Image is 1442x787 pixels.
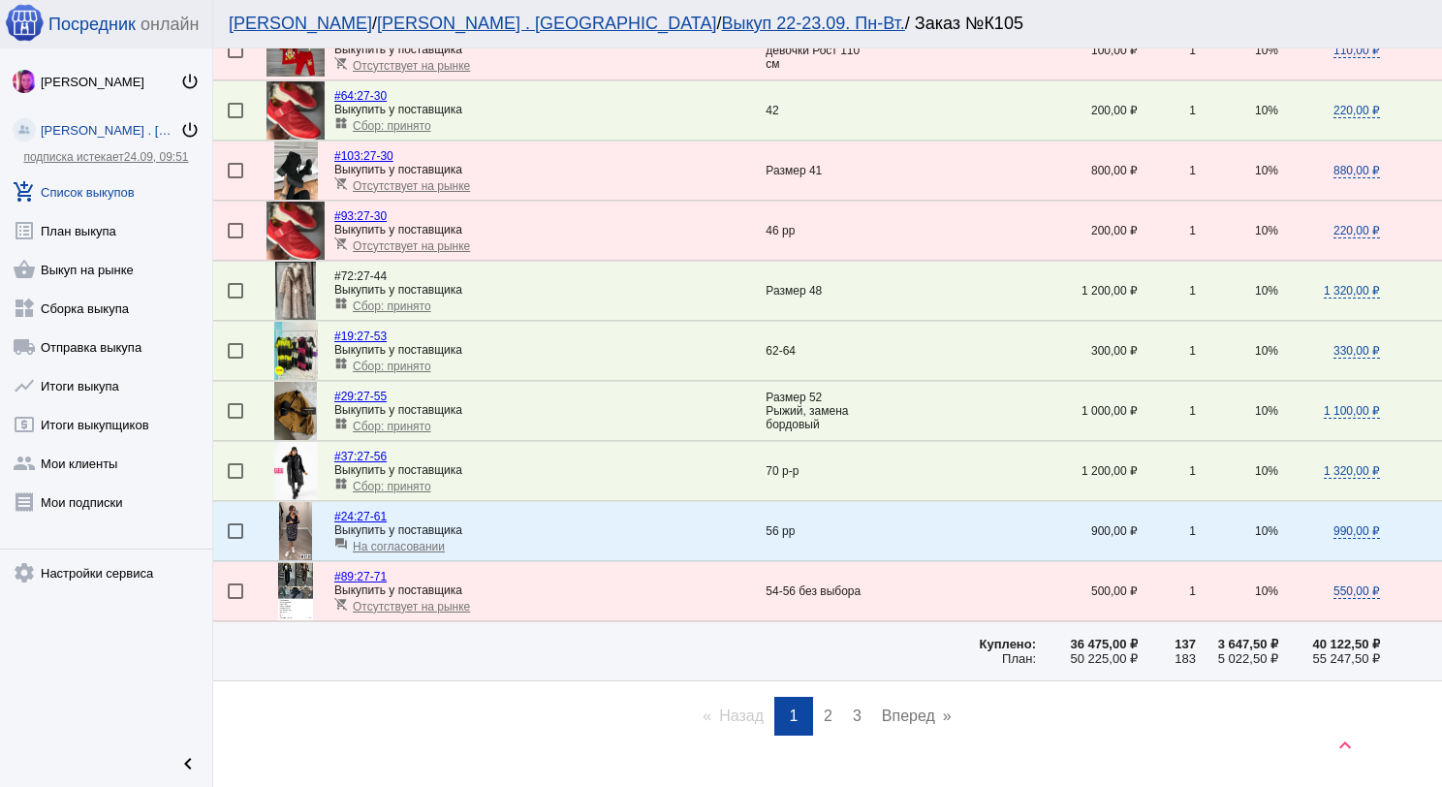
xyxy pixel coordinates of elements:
mat-icon: widgets [334,417,348,430]
div: 36 475,00 ₽ [1036,637,1138,651]
mat-icon: remove_shopping_cart [334,236,348,250]
span: #72: [334,269,357,283]
div: 1 [1138,164,1196,177]
span: Отсутствует на рынке [353,600,470,614]
mat-icon: widgets [334,357,348,370]
span: 10% [1255,404,1278,418]
span: 550,00 ₽ [1333,584,1380,599]
span: 10% [1255,584,1278,598]
span: #64: [334,89,357,103]
a: #37:27-56 [334,450,387,463]
div: Размер 48 [766,284,862,298]
span: Отсутствует на рынке [353,239,470,253]
mat-icon: widgets [334,477,348,490]
mat-icon: chevron_left [176,752,200,775]
span: 3 [853,708,862,724]
div: 1 [1138,464,1196,478]
div: 54-56 без выбора [766,584,862,598]
div: Выкупить у поставщика [334,583,766,597]
img: bLiTK0ZDREzdfLvf3M5T-29xxhROm4awbCUF2CdiumWvXktdfIuRL9EkYEpJSdUwSWh2ZEGny5tsA71UvGrJQDmw.jpg [278,562,314,620]
mat-icon: remove_shopping_cart [334,56,348,70]
span: Сбор: принято [353,360,431,373]
span: 10% [1255,284,1278,298]
div: Выкупить у поставщика [334,463,766,477]
mat-icon: group [13,452,36,475]
a: Вперед page [872,697,961,736]
div: Костюм для девочки Рост 110 см [766,30,862,71]
mat-icon: settings [13,561,36,584]
div: 183 [1138,651,1196,666]
div: 1 [1138,104,1196,117]
img: gv8z1LN6mEPKRk9aJO7UU0tgOeAQWodVXlz0B-Mmn_nZWd4ACPNoRcNdg9p4sfm24VP7UngKvlX2svHpMMHTPrRU.jpg [274,382,317,440]
span: 1 320,00 ₽ [1324,464,1380,479]
a: #24:27-61 [334,510,387,523]
a: #93:27-30 [334,209,387,223]
div: 1 000,00 ₽ [1036,404,1138,418]
span: #103: [334,149,363,163]
div: Размер 41 [766,164,862,177]
mat-icon: add_shopping_cart [13,180,36,204]
span: Сбор: принято [353,299,431,313]
img: yuAOQKv4hdEsFRpAxBPLcvtyQ3I7d920uE_3uz56GOZmkujhI6lSiL6ugwR2m2K42gBNCZVh5zCgy_mRr_ovk3sH.jpg [279,502,312,560]
span: 10% [1255,464,1278,478]
span: Сбор: принято [353,480,431,493]
div: Выкупить у поставщика [334,223,766,236]
span: #24: [334,510,357,523]
div: 62-64 [766,344,862,358]
div: [PERSON_NAME] [41,75,180,89]
div: 1 [1138,404,1196,418]
span: 24.09, 09:51 [124,150,189,164]
span: #29: [334,390,357,403]
mat-icon: show_chart [13,374,36,397]
span: #93: [334,209,357,223]
div: 1 [1138,584,1196,598]
span: 10% [1255,44,1278,57]
span: 10% [1255,224,1278,237]
span: 10% [1255,104,1278,117]
span: 27-44 [334,269,387,283]
mat-icon: remove_shopping_cart [334,176,348,190]
span: 220,00 ₽ [1333,224,1380,238]
img: community_200.png [13,118,36,142]
img: 73xLq58P2BOqs-qIllg3xXCtabieAB0OMVER0XTxHpc0AjG-Rb2SSuXsq4It7hEfqgBcQNho.jpg [13,70,36,93]
img: OJ96fVQchxRRaVvJOdC7itNx1mCNGUELk3BO7NDc58vqXKjEvznwqowE04nfTT28UmZWsFwbkuykZ0tLmWLAb-38.jpg [266,202,325,260]
div: 1 200,00 ₽ [1036,284,1138,298]
div: 42 [766,104,862,117]
mat-icon: list_alt [13,219,36,242]
div: 5 022,50 ₽ [1196,651,1278,666]
div: Выкупить у поставщика [334,283,766,297]
span: Сбор: принято [353,119,431,133]
img: DtXQDk.jpg [266,24,325,77]
div: 55 247,50 ₽ [1278,651,1380,666]
img: apple-icon-60x60.png [5,3,44,42]
div: 200,00 ₽ [1036,224,1138,237]
a: #103:27-30 [334,149,393,163]
a: подписка истекает24.09, 09:51 [23,150,188,164]
div: Выкупить у поставщика [334,163,766,176]
ul: Pagination [213,697,1442,736]
span: онлайн [141,15,199,35]
div: 1 [1138,284,1196,298]
div: 56 рр [766,524,862,538]
img: hFADPEaAOnt3hVnzQaneDw5ZlbXSlDO14pURDfB4xXAP5axYhwVHw6coC2OjTARy9l7XCXwj3ZwLRNumOP9qN2RT.jpg [274,142,318,200]
span: Отсутствует на рынке [353,59,470,73]
div: 40 122,50 ₽ [1278,637,1380,651]
mat-icon: remove_shopping_cart [334,597,348,611]
span: #89: [334,570,357,583]
a: #64:27-30 [334,89,387,103]
img: 8Z-YKb3tW2r1Cb2HATf1EpWJvuYUQmmyw2OsNxT-e1JjYEL_dX1J67GxIlGzLooOSQdnbSBU7U5AdF-rNG-jGnLK.jpg [266,81,325,140]
span: 110,00 ₽ [1333,44,1380,58]
a: #89:27-71 [334,570,387,583]
div: Размер 52 Рыжий, замена бордовый [766,391,862,431]
div: Выкупить у поставщика [334,103,766,116]
span: 1 100,00 ₽ [1324,404,1380,419]
span: 1 320,00 ₽ [1324,284,1380,299]
div: Выкупить у поставщика [334,43,766,56]
div: 3 647,50 ₽ [1196,637,1278,651]
span: Посредник [48,15,136,35]
span: Сбор: принято [353,420,431,433]
mat-icon: keyboard_arrow_up [1333,734,1357,757]
span: 10% [1255,524,1278,538]
div: 800,00 ₽ [1036,164,1138,177]
img: 9PDCzesmMGsLV7M9rgbyo-FoujevJxR0OqRL04Q4P0GDOzwctsMZcGHuQar5yFO5clSvBtrKo0Nun23W-Pve6TFz.jpg [274,442,318,500]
